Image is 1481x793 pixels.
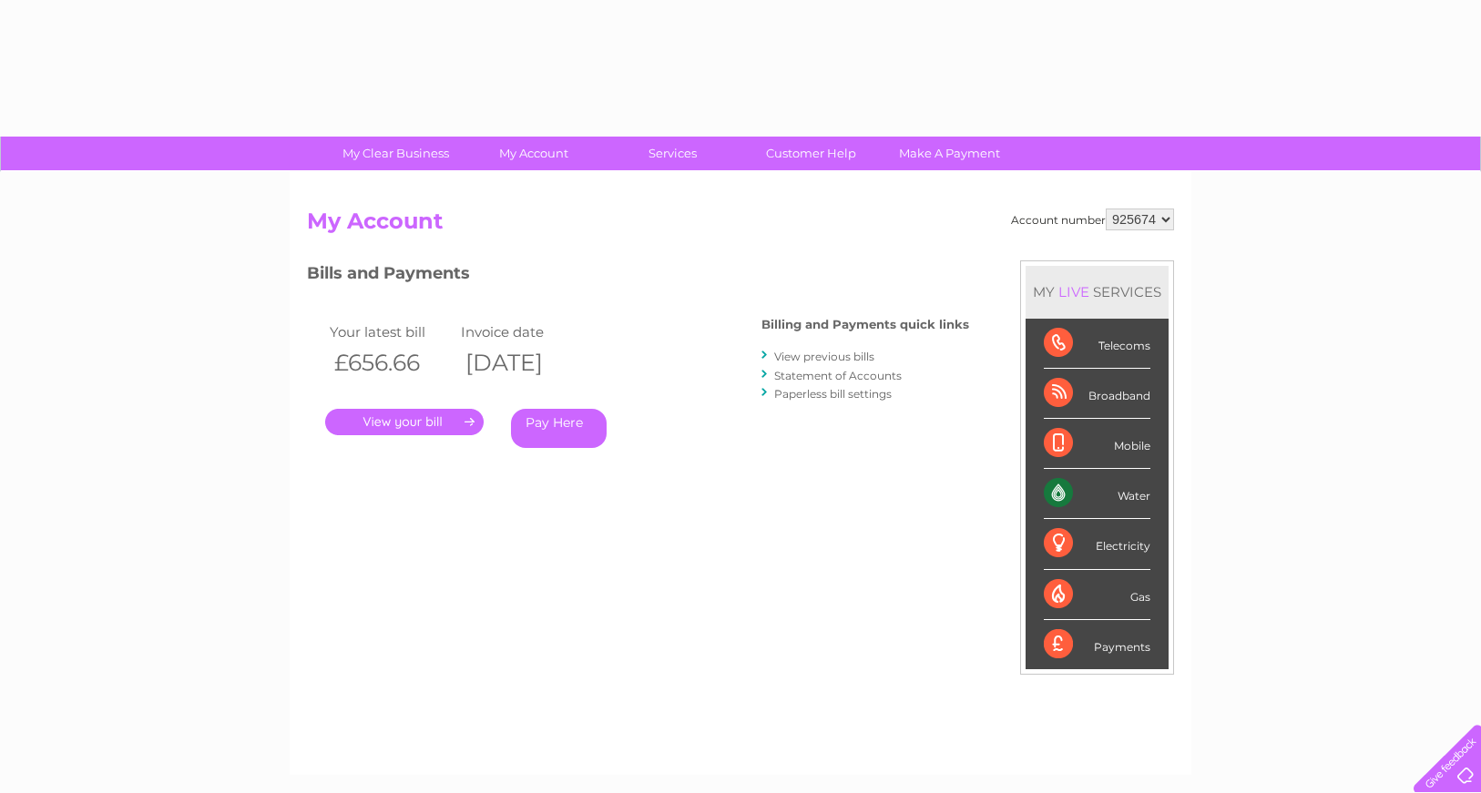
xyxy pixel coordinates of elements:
[456,320,587,344] td: Invoice date
[1044,419,1150,469] div: Mobile
[774,387,892,401] a: Paperless bill settings
[325,320,456,344] td: Your latest bill
[761,318,969,331] h4: Billing and Payments quick links
[511,409,607,448] a: Pay Here
[325,409,484,435] a: .
[1044,620,1150,669] div: Payments
[736,137,886,170] a: Customer Help
[307,208,1174,243] h2: My Account
[1026,266,1169,318] div: MY SERVICES
[325,344,456,381] th: £656.66
[307,260,969,292] h3: Bills and Payments
[774,350,874,363] a: View previous bills
[1044,519,1150,569] div: Electricity
[459,137,609,170] a: My Account
[1011,208,1174,230] div: Account number
[456,344,587,381] th: [DATE]
[1044,570,1150,620] div: Gas
[774,369,902,382] a: Statement of Accounts
[1044,369,1150,419] div: Broadband
[1044,469,1150,519] div: Water
[874,137,1025,170] a: Make A Payment
[598,137,748,170] a: Services
[1044,319,1150,369] div: Telecoms
[321,137,471,170] a: My Clear Business
[1055,283,1093,300] div: LIVE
